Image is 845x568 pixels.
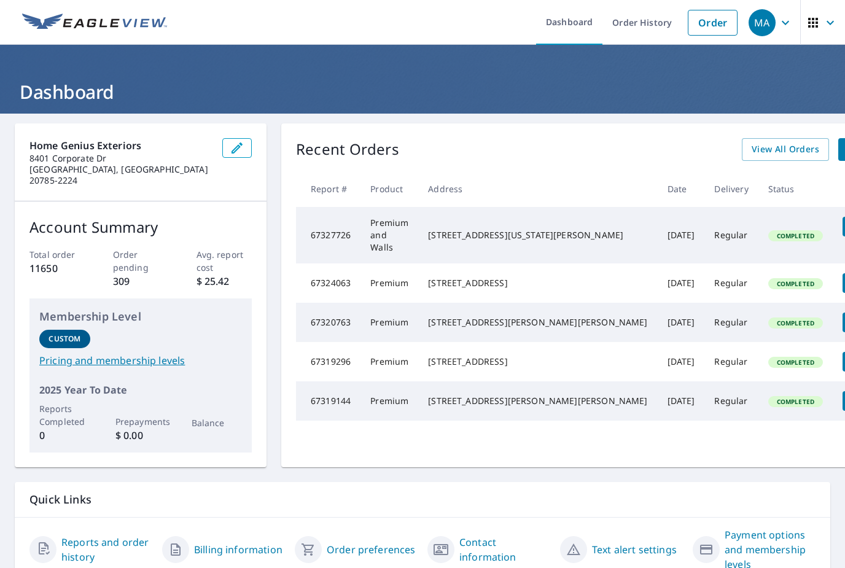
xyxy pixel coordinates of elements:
[194,542,282,557] a: Billing information
[704,342,758,381] td: Regular
[296,342,360,381] td: 67319296
[61,535,152,564] a: Reports and order history
[39,402,90,428] p: Reports Completed
[29,248,85,261] p: Total order
[39,308,242,325] p: Membership Level
[296,207,360,263] td: 67327726
[360,303,418,342] td: Premium
[769,358,822,367] span: Completed
[115,428,166,443] p: $ 0.00
[113,274,169,289] p: 309
[428,316,647,329] div: [STREET_ADDRESS][PERSON_NAME][PERSON_NAME]
[296,381,360,421] td: 67319144
[428,229,647,241] div: [STREET_ADDRESS][US_STATE][PERSON_NAME]
[197,274,252,289] p: $ 25.42
[658,342,705,381] td: [DATE]
[769,231,822,240] span: Completed
[39,383,242,397] p: 2025 Year To Date
[428,277,647,289] div: [STREET_ADDRESS]
[360,263,418,303] td: Premium
[49,333,80,344] p: Custom
[113,248,169,274] p: Order pending
[704,263,758,303] td: Regular
[29,153,212,164] p: 8401 Corporate Dr
[769,397,822,406] span: Completed
[197,248,252,274] p: Avg. report cost
[15,79,830,104] h1: Dashboard
[29,492,816,507] p: Quick Links
[704,207,758,263] td: Regular
[742,138,829,161] a: View All Orders
[418,171,657,207] th: Address
[749,9,776,36] div: MA
[360,207,418,263] td: Premium and Walls
[360,342,418,381] td: Premium
[658,207,705,263] td: [DATE]
[29,164,212,186] p: [GEOGRAPHIC_DATA], [GEOGRAPHIC_DATA] 20785-2224
[39,353,242,368] a: Pricing and membership levels
[39,428,90,443] p: 0
[192,416,243,429] p: Balance
[752,142,819,157] span: View All Orders
[29,261,85,276] p: 11650
[459,535,550,564] a: Contact information
[658,171,705,207] th: Date
[296,263,360,303] td: 67324063
[29,138,212,153] p: Home Genius Exteriors
[592,542,677,557] a: Text alert settings
[704,303,758,342] td: Regular
[658,381,705,421] td: [DATE]
[704,381,758,421] td: Regular
[688,10,738,36] a: Order
[758,171,833,207] th: Status
[704,171,758,207] th: Delivery
[658,303,705,342] td: [DATE]
[29,216,252,238] p: Account Summary
[296,138,399,161] p: Recent Orders
[115,415,166,428] p: Prepayments
[428,395,647,407] div: [STREET_ADDRESS][PERSON_NAME][PERSON_NAME]
[360,171,418,207] th: Product
[327,542,416,557] a: Order preferences
[22,14,167,32] img: EV Logo
[658,263,705,303] td: [DATE]
[769,319,822,327] span: Completed
[296,171,360,207] th: Report #
[428,356,647,368] div: [STREET_ADDRESS]
[360,381,418,421] td: Premium
[296,303,360,342] td: 67320763
[769,279,822,288] span: Completed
